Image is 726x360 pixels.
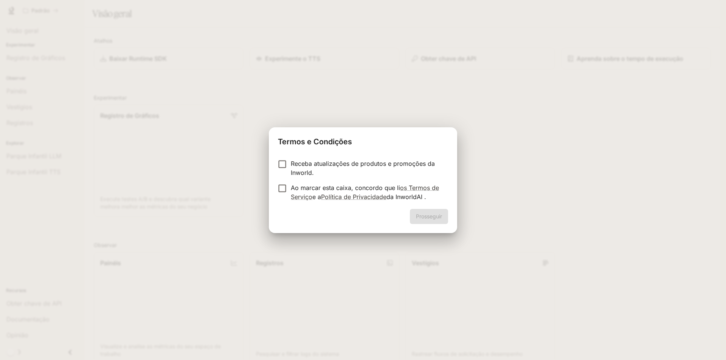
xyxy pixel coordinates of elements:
[278,137,352,146] font: Termos e Condições
[291,184,400,192] font: Ao marcar esta caixa, concordo que li
[312,193,321,201] font: e a
[291,160,435,176] font: Receba atualizações de produtos e promoções da Inworld.
[386,193,426,201] font: da InworldAI .
[291,184,439,201] a: os Termos de Serviço
[321,193,386,201] a: Política de Privacidade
